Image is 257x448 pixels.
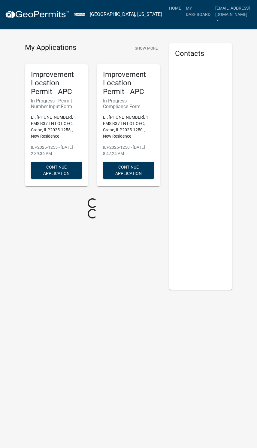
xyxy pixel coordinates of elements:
p: ILP2025-1250 - [DATE] 8:47:24 AM [103,144,154,157]
p: ILP2025-1255 - [DATE] 2:39:36 PM [31,144,82,157]
button: Continue Application [103,162,154,179]
p: LT, [PHONE_NUMBER], 1 EMS B37 LN LOT OFC, Crane, ILP2025-1250, , New Residence [103,114,154,139]
button: Show More [132,43,160,53]
img: Kosciusko County, Indiana [74,13,85,16]
a: [GEOGRAPHIC_DATA], [US_STATE] [90,9,162,20]
h4: My Applications [25,43,76,52]
button: Continue Application [31,162,82,179]
a: My Dashboard [183,2,213,20]
h6: In Progress - Permit Number Input Form [31,98,82,109]
h5: Improvement Location Permit - APC [31,70,82,96]
h5: Improvement Location Permit - APC [103,70,154,96]
a: Home [167,2,183,14]
p: LT, [PHONE_NUMBER], 1 EMS B37 LN LOT OFC, Crane, ILP2025-1255, , New Residence [31,114,82,139]
a: [EMAIL_ADDRESS][DOMAIN_NAME] [213,2,252,26]
h5: Contacts [175,49,226,58]
h6: In Progress - Compliance Form [103,98,154,109]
